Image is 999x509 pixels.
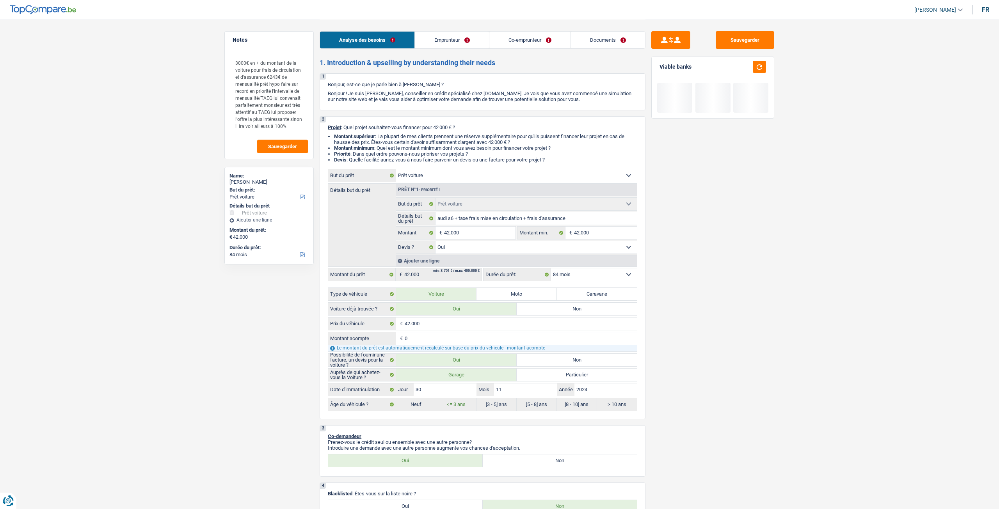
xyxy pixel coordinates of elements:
[396,303,517,315] label: Oui
[396,268,404,281] span: €
[489,32,571,48] a: Co-emprunteur
[328,82,637,87] p: Bonjour, est-ce que je parle bien à [PERSON_NAME] ?
[10,5,76,14] img: TopCompare Logo
[517,303,637,315] label: Non
[396,212,436,225] label: Détails but du prêt
[328,288,396,300] label: Type de véhicule
[334,133,375,139] strong: Montant supérieur
[320,59,645,67] h2: 1. Introduction & upselling by understanding their needs
[328,169,396,182] label: But du prêt
[396,241,436,254] label: Devis ?
[517,227,565,239] label: Montant min.
[328,332,396,345] label: Montant acompte
[328,90,637,102] p: Bonjour ! Je suis [PERSON_NAME], conseiller en crédit spécialisé chez [DOMAIN_NAME]. Je vois que ...
[229,173,309,179] div: Name:
[229,187,307,193] label: But du prêt:
[328,268,396,281] label: Montant du prêt
[328,445,637,451] p: Introduire une demande avec une autre personne augmente vos chances d'acceptation.
[982,6,989,13] div: fr
[334,157,347,163] span: Devis
[328,303,396,315] label: Voiture déjà trouvée ?
[328,454,483,467] label: Oui
[229,227,307,233] label: Montant du prêt:
[233,37,306,43] h5: Notes
[517,398,557,411] label: ]5 - 8] ans
[484,268,551,281] label: Durée du prêt:
[229,217,309,223] div: Ajouter une ligne
[433,269,480,273] div: min: 3.701 € / max: 400.000 €
[396,255,637,266] div: Ajouter une ligne
[597,398,637,411] label: > 10 ans
[328,439,637,445] p: Prenez-vous le crédit seul ou ensemble avec une autre personne?
[229,245,307,251] label: Durée du prêt:
[320,32,414,48] a: Analyse des besoins
[571,32,645,48] a: Documents
[716,31,774,49] button: Sauvegarder
[396,198,436,210] label: But du prêt
[914,7,956,13] span: [PERSON_NAME]
[517,369,637,381] label: Particulier
[328,124,341,130] span: Projet
[229,234,232,240] span: €
[494,383,556,396] input: MM
[328,398,396,411] label: Âge du véhicule ?
[334,157,637,163] li: : Quelle facilité auriez-vous à nous faire parvenir un devis ou une facture pour votre projet ?
[557,398,597,411] label: ]8 - 10] ans
[436,398,476,411] label: <= 3 ans
[334,151,637,157] li: : Dans quel ordre pouvons-nous prioriser vos projets ?
[320,117,326,122] div: 2
[557,383,574,396] label: Année
[268,144,297,149] span: Sauvegarder
[328,317,396,330] label: Prix du véhicule
[557,288,637,300] label: Caravane
[436,227,444,239] span: €
[476,383,494,396] label: Mois
[334,151,350,157] strong: Priorité
[328,184,396,193] label: Détails but du prêt
[483,454,637,467] label: Non
[334,145,637,151] li: : Quel est le montant minimum dont vous avez besoin pour financer votre projet ?
[659,64,691,70] div: Viable banks
[229,179,309,185] div: [PERSON_NAME]
[419,188,441,192] span: - Priorité 1
[328,383,396,396] label: Date d'immatriculation
[396,288,476,300] label: Voiture
[565,227,574,239] span: €
[396,354,517,366] label: Oui
[328,124,637,130] p: : Quel projet souhaitez-vous financer pour 42 000 € ?
[396,317,405,330] span: €
[396,398,436,411] label: Neuf
[334,133,637,145] li: : La plupart de mes clients prennent une réserve supplémentaire pour qu'ils puissent financer leu...
[476,398,517,411] label: ]3 - 5] ans
[414,383,476,396] input: JJ
[328,369,396,381] label: Auprès de qui achetez-vous la Voiture ?
[328,433,361,439] span: Co-demandeur
[320,483,326,489] div: 4
[328,354,396,366] label: Possibilité de fournir une facture, un devis pour la voiture ?
[396,332,405,345] span: €
[396,187,443,192] div: Prêt n°1
[396,383,414,396] label: Jour
[229,203,309,209] div: Détails but du prêt
[574,383,637,396] input: AAAA
[908,4,963,16] a: [PERSON_NAME]
[328,491,637,497] p: : Êtes-vous sur la liste noire ?
[257,140,308,153] button: Sauvegarder
[396,369,517,381] label: Garage
[396,227,436,239] label: Montant
[320,426,326,431] div: 3
[334,145,374,151] strong: Montant minimum
[328,491,352,497] span: Blacklisted
[415,32,489,48] a: Emprunteur
[517,354,637,366] label: Non
[328,345,637,351] div: Le montant du prêt est automatiquement recalculé sur base du prix du véhicule - montant acompte
[320,74,326,80] div: 1
[476,288,557,300] label: Moto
